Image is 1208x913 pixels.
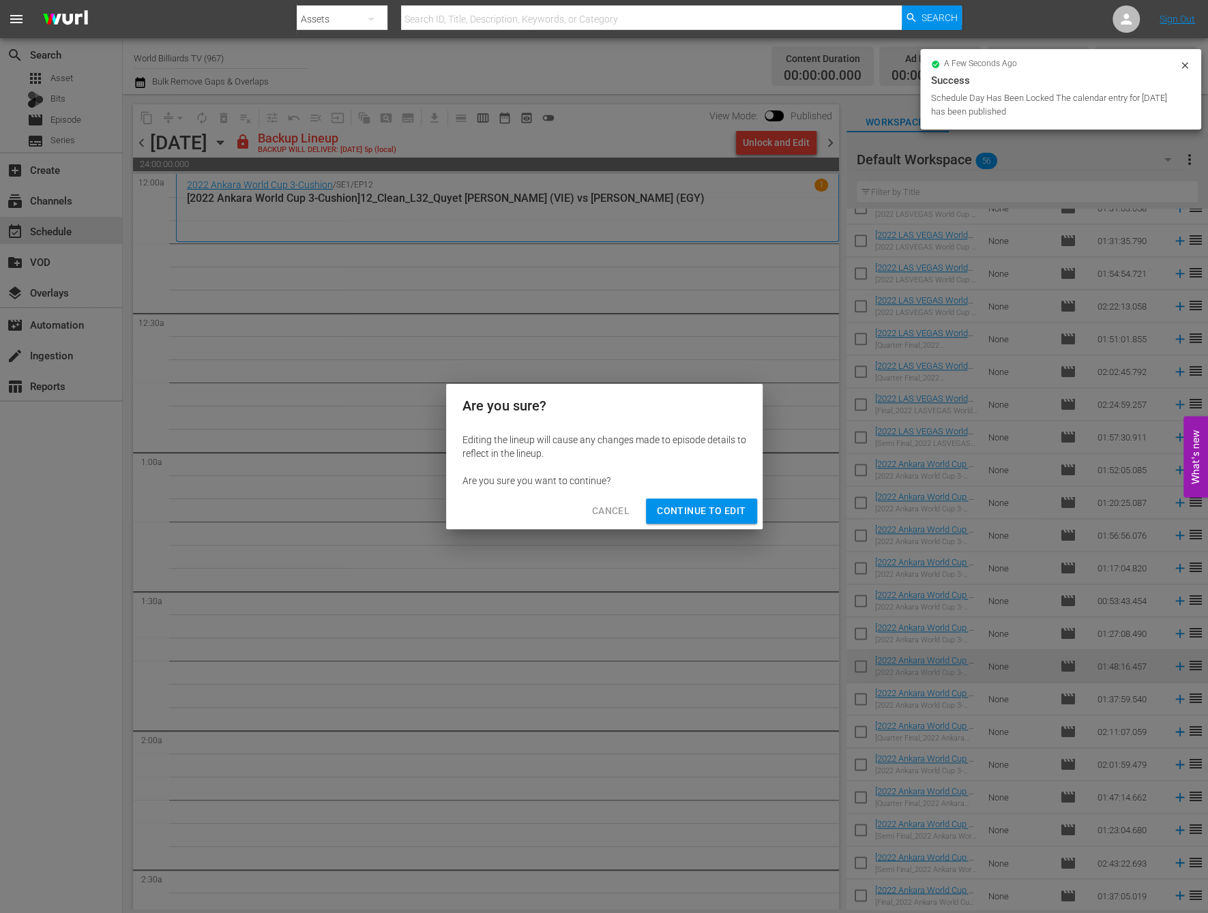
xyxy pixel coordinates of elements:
span: Continue to Edit [657,503,746,520]
button: Continue to Edit [646,498,756,524]
h2: Are you sure? [462,395,746,417]
span: Cancel [592,503,630,520]
div: Editing the lineup will cause any changes made to episode details to reflect in the lineup. [462,433,746,460]
img: ans4CAIJ8jUAAAAAAAAAAAAAAAAAAAAAAAAgQb4GAAAAAAAAAAAAAAAAAAAAAAAAJMjXAAAAAAAAAAAAAAAAAAAAAAAAgAT5G... [33,3,98,35]
div: Success [931,72,1190,89]
span: a few seconds ago [944,59,1017,70]
span: menu [8,11,25,27]
div: Are you sure you want to continue? [462,474,746,488]
span: Search [922,5,958,30]
a: Sign Out [1160,14,1195,25]
div: Schedule Day Has Been Locked The calendar entry for [DATE] has been published [931,91,1176,119]
button: Open Feedback Widget [1183,416,1208,497]
button: Cancel [581,498,640,524]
